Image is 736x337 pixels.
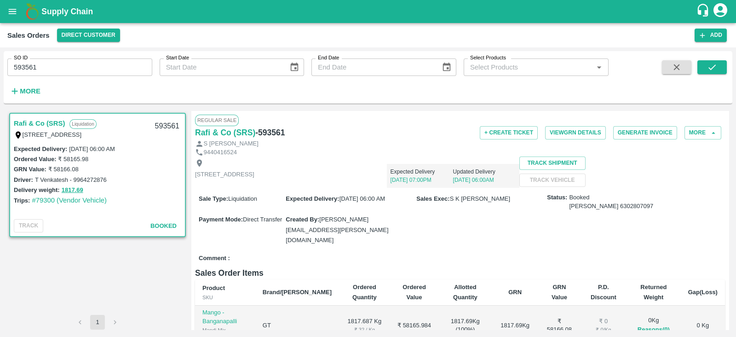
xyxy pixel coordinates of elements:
p: 9440416524 [204,148,237,157]
label: ₹ 58166.08 [48,166,79,173]
p: Expected Delivery [391,168,453,176]
h6: - 593561 [255,126,285,139]
input: Start Date [160,58,282,76]
div: 1817.69 Kg ( 100 %) [446,317,484,334]
button: Select DC [57,29,120,42]
button: Add [695,29,727,42]
b: Brand/[PERSON_NAME] [263,289,332,296]
label: Sale Type : [199,195,228,202]
label: Status: [547,193,567,202]
p: Mango - Banganapalli [202,308,248,325]
div: ₹ 32 / Kg [346,325,383,334]
span: Booked [569,193,653,210]
label: Expected Delivery : [14,145,67,152]
label: [STREET_ADDRESS] [23,131,82,138]
a: Supply Chain [41,5,696,18]
p: [STREET_ADDRESS] [195,170,254,179]
span: Liquidation [228,195,257,202]
b: Gap(Loss) [688,289,718,296]
p: [DATE] 07:00PM [391,176,453,184]
label: T Venkatesh - 9964272876 [35,176,107,183]
button: 1817.69 [62,185,83,196]
div: 1817.69 Kg [499,321,531,330]
b: P.D. Discount [591,284,616,301]
div: customer-support [696,3,712,20]
label: Select Products [470,54,506,62]
span: [DATE] 06:00 AM [339,195,385,202]
label: Created By : [286,216,319,223]
b: Returned Weight [640,284,667,301]
a: #79300 (Vendor Vehicle) [32,197,107,204]
span: S K [PERSON_NAME] [450,195,510,202]
label: ₹ 58165.98 [58,156,88,163]
label: Ordered Value: [14,156,56,163]
label: Expected Delivery : [286,195,339,202]
span: Regular Sale [195,115,239,126]
div: ₹ 0 [588,317,619,326]
b: GRN Value [552,284,567,301]
button: Track Shipment [519,157,586,170]
div: Sales Orders [7,29,50,41]
p: Liquidation [69,119,96,129]
div: 0 Kg [634,316,673,335]
h6: Sales Order Items [195,267,725,279]
input: End Date [311,58,434,76]
input: Select Products [466,61,591,73]
label: Payment Mode : [199,216,243,223]
b: Ordered Quantity [352,284,377,301]
label: SO ID [14,54,28,62]
button: ViewGRN Details [545,126,606,139]
div: SKU [202,293,248,302]
b: Product [202,285,225,291]
button: Choose date [438,58,455,76]
button: Choose date [286,58,303,76]
input: Enter SO ID [7,58,152,76]
b: Allotted Quantity [453,284,477,301]
label: Start Date [166,54,189,62]
b: GRN [508,289,522,296]
button: More [7,83,43,99]
span: [PERSON_NAME][EMAIL_ADDRESS][PERSON_NAME][DOMAIN_NAME] [286,216,388,244]
label: Comment : [199,254,230,263]
button: open drawer [2,1,23,22]
button: Generate Invoice [613,126,677,139]
div: account of current user [712,2,729,21]
button: page 1 [90,315,105,330]
strong: More [20,87,40,95]
div: [PERSON_NAME] 6302807097 [569,202,653,211]
label: Trips: [14,197,30,204]
div: 593561 [149,116,185,137]
label: Delivery weight: [14,186,60,193]
span: Direct Transfer [243,216,282,223]
label: End Date [318,54,339,62]
b: Supply Chain [41,7,93,16]
p: Updated Delivery [453,168,516,176]
div: Mandi Mix [202,326,248,334]
a: Rafi & Co (SRS) [195,126,255,139]
button: More [684,126,721,139]
button: Reasons(0) [634,325,673,335]
b: Ordered Value [402,284,426,301]
button: + Create Ticket [480,126,538,139]
label: Sales Exec : [416,195,449,202]
label: Driver: [14,176,33,183]
a: Rafi & Co (SRS) [14,117,65,129]
p: [DATE] 06:00AM [453,176,516,184]
label: [DATE] 06:00 AM [69,145,115,152]
nav: pagination navigation [71,315,124,330]
span: Booked [150,222,177,229]
div: ₹ 0 / Kg [588,325,619,334]
img: logo [23,2,41,21]
label: GRN Value: [14,166,46,173]
button: Open [593,61,605,73]
p: S [PERSON_NAME] [204,139,259,148]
